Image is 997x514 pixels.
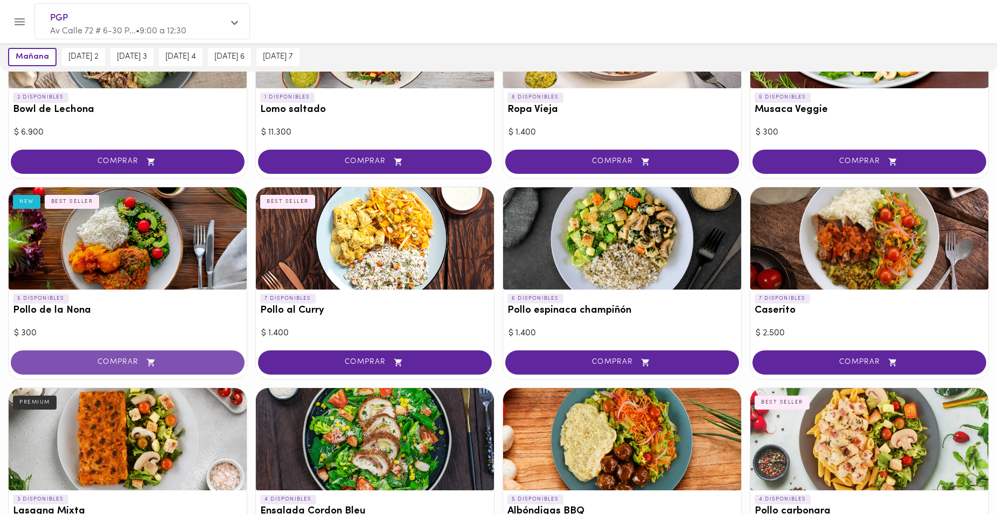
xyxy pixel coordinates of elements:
p: 4 DISPONIBLES [260,495,316,504]
h3: Caserito [755,305,984,316]
button: COMPRAR [752,150,986,174]
div: NEW [13,195,40,209]
p: 7 DISPONIBLES [755,294,810,304]
p: 8 DISPONIBLES [507,93,563,102]
div: Caserito [750,187,988,290]
span: [DATE] 6 [214,52,245,62]
span: [DATE] 2 [68,52,99,62]
div: BEST SELLER [45,195,100,209]
span: [DATE] 4 [165,52,196,62]
iframe: Messagebird Livechat Widget [935,452,986,503]
span: PGP [50,11,224,25]
h3: Ropa Vieja [507,104,737,116]
span: Av Calle 72 # 6-30 P... • 9:00 a 12:30 [50,27,186,36]
button: [DATE] 6 [208,48,251,66]
button: COMPRAR [258,350,492,375]
h3: Pollo espinaca champiñón [507,305,737,316]
p: 3 DISPONIBLES [13,495,68,504]
div: Pollo al Curry [256,187,494,290]
button: [DATE] 4 [159,48,203,66]
button: COMPRAR [11,350,245,375]
span: COMPRAR [766,157,973,166]
h3: Bowl de Lechona [13,104,242,116]
div: $ 6.900 [14,126,241,139]
h3: Pollo al Curry [260,305,490,316]
p: 5 DISPONIBLES [13,294,69,304]
button: COMPRAR [752,350,986,375]
p: 2 DISPONIBLES [13,93,68,102]
div: Pollo carbonara [750,388,988,490]
span: COMPRAR [24,358,231,367]
div: $ 300 [756,126,983,139]
div: Lasagna Mixta [9,388,247,490]
span: COMPRAR [271,157,478,166]
span: [DATE] 3 [117,52,147,62]
button: mañana [8,48,57,66]
button: COMPRAR [11,150,245,174]
span: COMPRAR [519,157,726,166]
div: $ 1.400 [508,126,736,139]
div: $ 11.300 [261,126,489,139]
div: Pollo espinaca champiñón [503,187,741,290]
div: Pollo de la Nona [9,187,247,290]
p: 5 DISPONIBLES [507,495,563,504]
p: 4 DISPONIBLES [755,495,811,504]
span: [DATE] 7 [263,52,293,62]
p: 6 DISPONIBLES [507,294,563,304]
button: COMPRAR [505,150,739,174]
button: [DATE] 3 [110,48,154,66]
button: [DATE] 2 [62,48,105,66]
button: Menu [6,9,33,35]
div: Ensalada Cordon Bleu [256,388,494,490]
button: COMPRAR [505,350,739,375]
div: BEST SELLER [755,396,810,410]
div: Albóndigas BBQ [503,388,741,490]
div: $ 1.400 [261,327,489,340]
p: 7 DISPONIBLES [260,294,316,304]
h3: Lomo saltado [260,104,490,116]
p: 1 DISPONIBLES [260,93,315,102]
p: 5 DISPONIBLES [755,93,811,102]
span: COMPRAR [766,358,973,367]
span: COMPRAR [24,157,231,166]
span: COMPRAR [271,358,478,367]
span: COMPRAR [519,358,726,367]
div: $ 1.400 [508,327,736,340]
div: $ 300 [14,327,241,340]
h3: Musaca Veggie [755,104,984,116]
h3: Pollo de la Nona [13,305,242,316]
button: COMPRAR [258,150,492,174]
div: BEST SELLER [260,195,315,209]
div: $ 2.500 [756,327,983,340]
span: mañana [16,52,49,62]
div: PREMIUM [13,396,57,410]
button: [DATE] 7 [256,48,299,66]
